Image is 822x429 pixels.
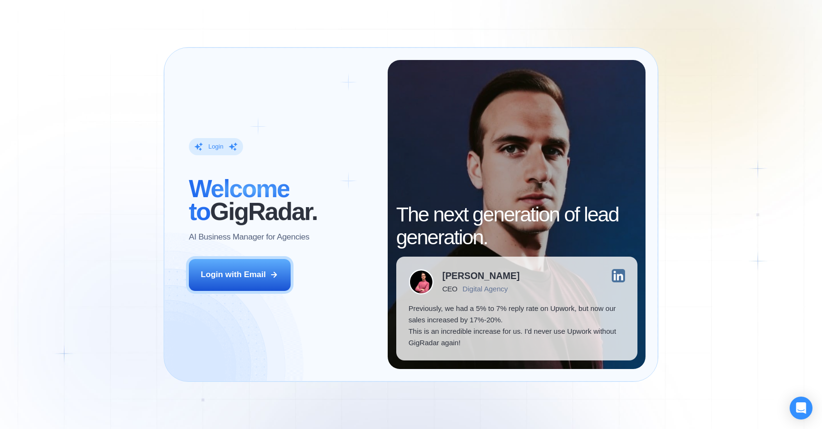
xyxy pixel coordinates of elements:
[442,271,520,280] div: [PERSON_NAME]
[409,303,625,348] p: Previously, we had a 5% to 7% reply rate on Upwork, but now our sales increased by 17%-20%. This ...
[201,269,266,280] div: Login with Email
[442,285,458,293] div: CEO
[189,259,291,291] button: Login with Email
[208,142,224,150] div: Login
[189,231,309,243] p: AI Business Manager for Agencies
[189,175,289,225] span: Welcome to
[189,178,376,223] h2: ‍ GigRadar.
[462,285,508,293] div: Digital Agency
[396,203,637,249] h2: The next generation of lead generation.
[790,397,812,419] div: Open Intercom Messenger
